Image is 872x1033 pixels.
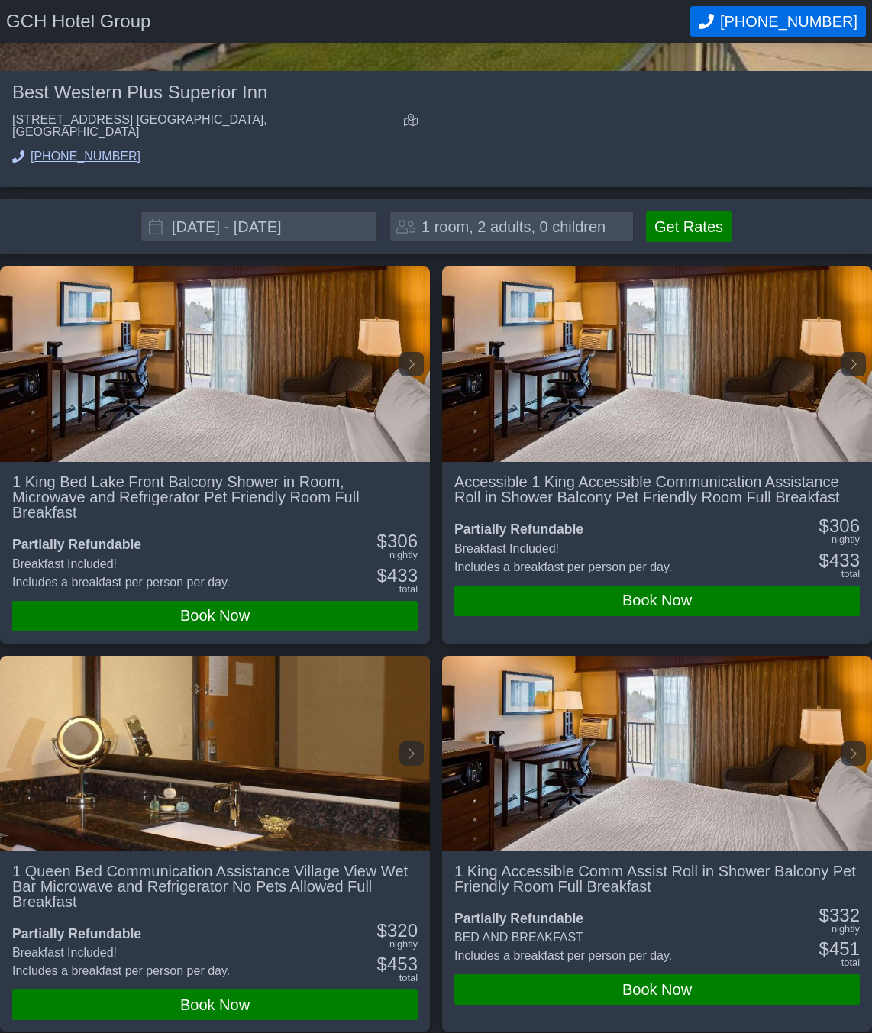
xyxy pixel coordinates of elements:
[454,523,672,537] div: Partially Refundable
[377,567,418,585] div: 433
[377,955,418,973] div: 453
[12,538,230,552] div: Partially Refundable
[690,6,866,37] button: Call
[819,515,829,536] span: $
[819,905,829,925] span: $
[12,947,230,959] div: Breakfast Included!
[12,114,392,138] div: [STREET_ADDRESS] [GEOGRAPHIC_DATA],
[454,474,860,505] h2: Accessible 1 King Accessible Communication Assistance Roll in Shower Balcony Pet Friendly Room Fu...
[389,940,418,950] div: nightly
[399,973,418,983] div: total
[377,532,418,550] div: 306
[377,954,387,974] span: $
[377,565,387,586] span: $
[442,266,872,462] img: Accessible 1 King Accessible Communication Assistance Roll in Shower Balcony Pet Friendly Room Fu...
[454,912,672,926] div: Partially Refundable
[841,958,860,968] div: total
[454,864,860,894] h2: 1 King Accessible Comm Assist Roll in Shower Balcony Pet Friendly Room Full Breakfast
[819,938,829,959] span: $
[12,576,230,589] li: Includes a breakfast per person per day.
[404,114,424,138] a: view map
[399,585,418,595] div: total
[12,474,418,520] h2: 1 King Bed Lake Front Balcony Shower in Room, Microwave and Refrigerator Pet Friendly Room Full B...
[377,922,418,940] div: 320
[6,12,690,31] h1: GCH Hotel Group
[832,535,860,545] div: nightly
[454,950,672,962] li: Includes a breakfast per person per day.
[31,150,140,163] span: [PHONE_NUMBER]
[12,989,418,1020] button: Book Now
[12,125,140,138] a: [GEOGRAPHIC_DATA]
[646,211,732,242] button: Get Rates
[377,920,387,941] span: $
[389,550,418,560] div: nightly
[12,601,418,631] button: Book Now
[454,974,860,1005] button: Book Now
[720,13,857,31] span: [PHONE_NUMBER]
[819,551,860,570] div: 433
[454,931,672,944] div: BED AND BREAKFAST
[841,570,860,579] div: total
[832,925,860,935] div: nightly
[12,83,424,102] h2: Best Western Plus Superior Inn
[454,586,860,616] button: Book Now
[819,550,829,570] span: $
[454,561,672,573] li: Includes a breakfast per person per day.
[442,656,872,851] img: 1 King Accessible Comm Assist Roll in Shower Balcony Pet Friendly Room Full Breakfast
[454,543,672,555] div: Breakfast Included!
[421,219,606,234] div: 1 room, 2 adults, 0 children
[140,211,377,242] input: Choose Dates
[12,965,230,977] li: Includes a breakfast per person per day.
[377,531,387,551] span: $
[12,864,418,909] h2: 1 Queen Bed Communication Assistance Village View Wet Bar Microwave and Refrigerator No Pets Allo...
[12,928,230,941] div: Partially Refundable
[12,558,230,570] div: Breakfast Included!
[819,517,860,535] div: 306
[819,906,860,925] div: 332
[819,940,860,958] div: 451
